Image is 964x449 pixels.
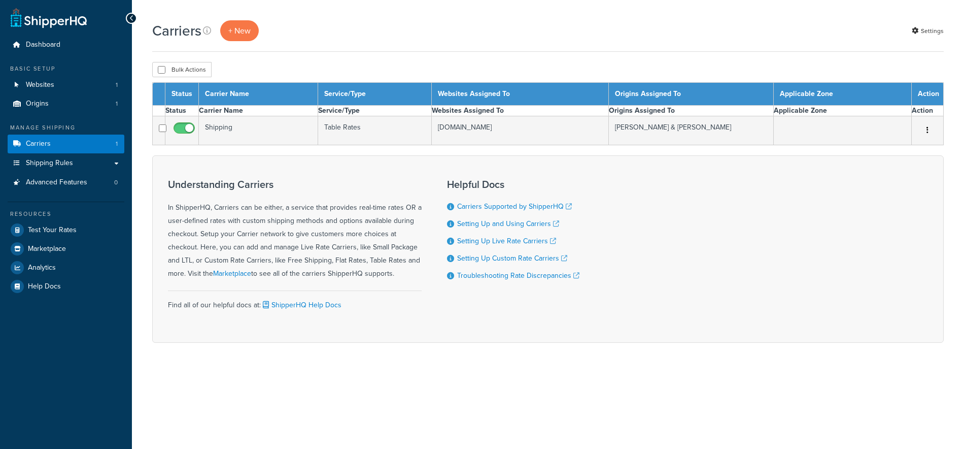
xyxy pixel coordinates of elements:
th: Service/Type [318,83,431,106]
a: Test Your Rates [8,221,124,239]
div: Resources [8,210,124,218]
a: Analytics [8,259,124,277]
th: Status [165,83,199,106]
a: Settings [912,24,944,38]
span: Websites [26,81,54,89]
span: Help Docs [28,282,61,291]
a: Websites 1 [8,76,124,94]
span: Analytics [28,264,56,272]
span: Marketplace [28,245,66,253]
div: Find all of our helpful docs at: [168,291,422,312]
div: In ShipperHQ, Carriers can be either, a service that provides real-time rates OR a user-defined r... [168,179,422,280]
td: [DOMAIN_NAME] [431,116,609,145]
li: Websites [8,76,124,94]
span: Origins [26,100,49,108]
span: Dashboard [26,41,60,49]
th: Action [912,106,944,116]
span: 0 [114,178,118,187]
th: Websites Assigned To [431,106,609,116]
th: Carrier Name [199,106,318,116]
a: Setting Up Live Rate Carriers [457,236,556,246]
span: Advanced Features [26,178,87,187]
li: Carriers [8,135,124,153]
th: Applicable Zone [773,83,911,106]
a: Shipping Rules [8,154,124,173]
a: Setting Up and Using Carriers [457,218,559,229]
a: Dashboard [8,36,124,54]
a: Advanced Features 0 [8,173,124,192]
li: Origins [8,94,124,113]
a: ShipperHQ Help Docs [261,300,341,310]
th: Service/Type [318,106,431,116]
th: Origins Assigned To [609,106,774,116]
a: Carriers 1 [8,135,124,153]
a: ShipperHQ Home [11,8,87,28]
td: Shipping [199,116,318,145]
a: Marketplace [213,268,251,279]
h3: Helpful Docs [447,179,579,190]
td: Table Rates [318,116,431,145]
h3: Understanding Carriers [168,179,422,190]
th: Websites Assigned To [431,83,609,106]
a: Origins 1 [8,94,124,113]
th: Carrier Name [199,83,318,106]
span: Carriers [26,140,51,148]
span: 1 [116,140,118,148]
li: Advanced Features [8,173,124,192]
th: Status [165,106,199,116]
span: 1 [116,81,118,89]
a: Troubleshooting Rate Discrepancies [457,270,579,281]
button: Bulk Actions [152,62,212,77]
span: Test Your Rates [28,226,77,235]
a: Marketplace [8,240,124,258]
h1: Carriers [152,21,201,41]
th: Origins Assigned To [609,83,774,106]
div: Basic Setup [8,65,124,73]
th: Applicable Zone [773,106,911,116]
td: [PERSON_NAME] & [PERSON_NAME] [609,116,774,145]
a: Setting Up Custom Rate Carriers [457,253,567,264]
div: Manage Shipping [8,123,124,132]
a: Help Docs [8,277,124,296]
span: Shipping Rules [26,159,73,168]
th: Action [912,83,944,106]
a: Carriers Supported by ShipperHQ [457,201,572,212]
span: 1 [116,100,118,108]
a: + New [220,20,259,41]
